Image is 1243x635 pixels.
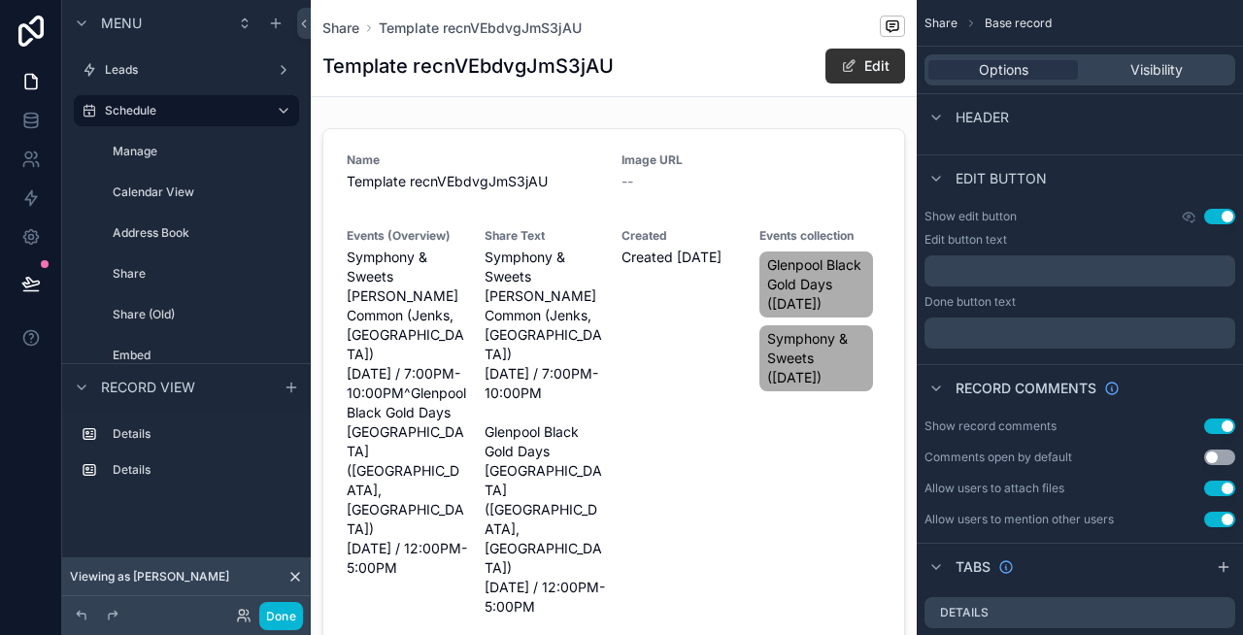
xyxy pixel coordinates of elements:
label: Share (Old) [113,307,295,322]
span: Record comments [956,379,1096,398]
a: Share (Old) [97,299,299,330]
div: Allow users to attach files [924,481,1064,496]
label: Manage [113,144,295,159]
a: Share [97,258,299,289]
span: Record view [101,378,195,397]
div: scrollable content [924,255,1235,286]
button: Done [259,602,303,630]
label: Leads [105,62,268,78]
label: Details [113,426,291,442]
h1: Template recnVEbdvgJmS3jAU [322,52,614,80]
label: Embed [113,348,295,363]
a: Leads [74,54,299,85]
a: Address Book [97,217,299,249]
a: Schedule [74,95,299,126]
a: Manage [97,136,299,167]
span: Edit button [956,169,1047,188]
label: Address Book [113,225,295,241]
label: Show edit button [924,209,1017,224]
label: Calendar View [113,184,295,200]
span: Base record [985,16,1052,31]
label: Edit button text [924,232,1007,248]
div: scrollable content [62,410,311,505]
span: Viewing as [PERSON_NAME] [70,569,229,585]
label: Share [113,266,295,282]
a: Embed [97,340,299,371]
span: Share [924,16,957,31]
a: Calendar View [97,177,299,208]
div: Show record comments [924,418,1057,434]
a: Template recnVEbdvgJmS3jAU [379,18,582,38]
span: Visibility [1130,60,1183,80]
span: Tabs [956,557,991,577]
button: Edit [825,49,905,84]
div: scrollable content [924,317,1235,349]
span: Options [979,60,1028,80]
span: Header [956,108,1009,127]
label: Schedule [105,103,260,118]
span: Menu [101,14,142,33]
div: Comments open by default [924,450,1072,465]
label: Details [113,462,291,478]
div: Allow users to mention other users [924,512,1114,527]
a: Share [322,18,359,38]
label: Done button text [924,294,1016,310]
